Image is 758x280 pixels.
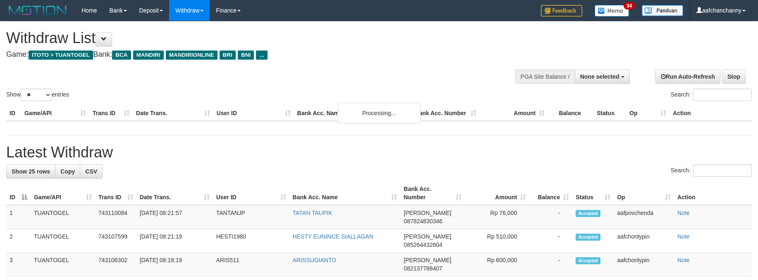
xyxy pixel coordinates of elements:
[85,168,97,175] span: CSV
[6,253,31,276] td: 3
[294,106,412,121] th: Bank Acc. Name
[213,181,289,205] th: User ID: activate to sort column ascending
[677,233,690,240] a: Note
[6,229,31,253] td: 2
[213,106,294,121] th: User ID
[576,210,600,217] span: Accepted
[404,257,451,263] span: [PERSON_NAME]
[529,253,572,276] td: -
[693,89,752,101] input: Search:
[480,106,548,121] th: Amount
[293,233,373,240] a: HESTY EUNINCE SIALLAGAN
[95,205,136,229] td: 743110084
[576,257,600,264] span: Accepted
[6,164,55,179] a: Show 25 rows
[541,5,582,17] img: Feedback.jpg
[95,181,136,205] th: Trans ID: activate to sort column ascending
[404,210,451,216] span: [PERSON_NAME]
[655,70,720,84] a: Run Auto-Refresh
[293,257,337,263] a: ARISSUGIANTO
[671,164,752,177] label: Search:
[21,89,52,101] select: Showentries
[404,265,442,272] span: Copy 082137788407 to clipboard
[575,70,630,84] button: None selected
[614,205,674,229] td: aafpovchenda
[31,253,95,276] td: TUANTOGEL
[6,205,31,229] td: 1
[133,51,164,60] span: MANDIRI
[256,51,267,60] span: ...
[80,164,103,179] a: CSV
[136,181,213,205] th: Date Trans.: activate to sort column ascending
[136,253,213,276] td: [DATE] 08:18:19
[6,89,69,101] label: Show entries
[529,181,572,205] th: Balance: activate to sort column ascending
[6,144,752,161] h1: Latest Withdraw
[411,106,480,121] th: Bank Acc. Number
[6,181,31,205] th: ID: activate to sort column descending
[220,51,236,60] span: BRI
[529,205,572,229] td: -
[677,257,690,263] a: Note
[60,168,75,175] span: Copy
[693,164,752,177] input: Search:
[465,253,529,276] td: Rp 600,000
[213,229,289,253] td: HESTI1980
[674,181,752,205] th: Action
[293,210,332,216] a: TATAN TAUPIK
[404,233,451,240] span: [PERSON_NAME]
[238,51,254,60] span: BNI
[580,73,619,80] span: None selected
[31,181,95,205] th: Game/API: activate to sort column ascending
[338,103,421,123] div: Processing...
[722,70,746,84] a: Stop
[166,51,218,60] span: MANDIRIONLINE
[6,4,69,17] img: MOTION_logo.png
[400,181,465,205] th: Bank Acc. Number: activate to sort column ascending
[112,51,131,60] span: BCA
[213,205,289,229] td: TANTANJP
[548,106,593,121] th: Balance
[670,106,752,121] th: Action
[31,229,95,253] td: TUANTOGEL
[6,30,497,46] h1: Withdraw List
[6,51,497,59] h4: Game: Bank:
[624,2,635,10] span: 34
[595,5,629,17] img: Button%20Memo.svg
[642,5,683,16] img: panduan.png
[572,181,614,205] th: Status: activate to sort column ascending
[614,181,674,205] th: Op: activate to sort column ascending
[133,106,213,121] th: Date Trans.
[515,70,575,84] div: PGA Site Balance /
[465,181,529,205] th: Amount: activate to sort column ascending
[55,164,80,179] a: Copy
[529,229,572,253] td: -
[12,168,50,175] span: Show 25 rows
[404,241,442,248] span: Copy 085264432604 to clipboard
[626,106,670,121] th: Op
[614,229,674,253] td: aafchonlypin
[29,51,93,60] span: ITOTO > TUANTOGEL
[136,205,213,229] td: [DATE] 08:21:57
[465,229,529,253] td: Rp 510,000
[677,210,690,216] a: Note
[404,218,442,224] span: Copy 087824830346 to clipboard
[136,229,213,253] td: [DATE] 08:21:19
[671,89,752,101] label: Search:
[614,253,674,276] td: aafchonlypin
[576,234,600,241] span: Accepted
[289,181,401,205] th: Bank Acc. Name: activate to sort column ascending
[21,106,89,121] th: Game/API
[31,205,95,229] td: TUANTOGEL
[95,253,136,276] td: 743106302
[593,106,626,121] th: Status
[6,106,21,121] th: ID
[95,229,136,253] td: 743107599
[89,106,133,121] th: Trans ID
[213,253,289,276] td: ARIS511
[465,205,529,229] td: Rp 76,000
